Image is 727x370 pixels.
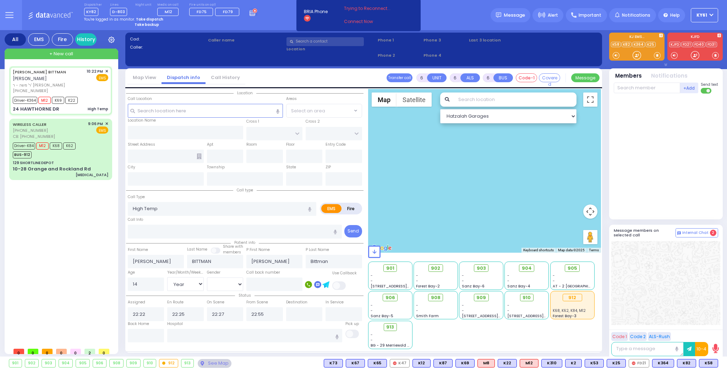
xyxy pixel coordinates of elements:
[433,359,453,368] div: BLS
[13,134,55,139] span: CB: [PHONE_NUMBER]
[341,204,361,213] label: Fire
[13,128,48,133] span: [PHONE_NUMBER]
[607,359,626,368] div: K25
[507,278,509,284] span: -
[223,250,241,255] span: members
[93,359,106,367] div: 906
[507,308,509,313] span: -
[477,359,495,368] div: M8
[541,359,562,368] div: K310
[611,42,621,47] a: K58
[622,12,650,18] span: Notifications
[682,230,709,235] span: Internal Chat
[390,359,410,368] div: K47
[13,88,48,94] span: [PHONE_NUMBER]
[498,359,517,368] div: K22
[412,359,431,368] div: BLS
[128,321,149,327] label: Back Home
[208,37,284,43] label: Caller name
[648,332,671,341] button: ALS-Rush
[416,313,439,319] span: Smith Farm
[324,359,343,368] div: K73
[130,36,206,42] label: Cad:
[477,359,495,368] div: ALS KJ
[63,142,76,150] span: K62
[291,107,325,114] span: Select an area
[96,127,108,134] span: EMS
[345,321,359,327] label: Pick up
[667,35,723,40] label: KJFD
[286,96,297,102] label: Areas
[52,97,64,104] span: K69
[553,308,586,313] span: K68, K62, K84, M12
[568,265,577,272] span: 905
[286,164,296,170] label: State
[207,270,220,275] label: Gender
[710,230,716,236] span: 2
[676,228,718,237] button: Internal Chat 2
[70,349,81,354] span: 0
[246,119,259,124] label: Cross 1
[96,74,108,81] span: EMS
[469,37,533,43] label: Last 3 location
[135,22,159,27] strong: Take backup
[84,349,95,354] span: 2
[286,37,364,46] input: Search a contact
[13,97,37,104] span: Driver-K364
[462,303,464,308] span: -
[13,106,59,113] div: 24 HAWTHORNE DR
[696,12,707,18] span: KY61
[135,3,151,7] label: Night unit
[246,299,268,305] label: From Scene
[162,74,206,81] a: Dispatch info
[159,359,178,367] div: 912
[507,313,574,319] span: [STREET_ADDRESS][PERSON_NAME]
[632,361,635,365] img: red-radio-icon.svg
[231,240,259,245] span: Patient info
[246,247,270,253] label: P First Name
[386,294,395,301] span: 906
[629,359,649,368] div: FD21
[128,118,156,123] label: Location Name
[646,42,656,47] a: K25
[128,96,152,102] label: Call Location
[431,265,440,272] span: 902
[368,359,387,368] div: K65
[286,299,307,305] label: Destination
[42,359,55,367] div: 903
[571,73,600,82] button: Message
[346,359,365,368] div: K67
[477,265,486,272] span: 903
[507,273,509,278] span: -
[127,74,162,81] a: Map View
[5,33,26,46] div: All
[462,278,464,284] span: -
[416,303,418,308] span: -
[84,3,102,7] label: Dispatcher
[416,273,418,278] span: -
[372,92,397,107] button: Show street map
[522,265,532,272] span: 904
[167,329,342,342] input: Search hospital
[165,9,172,15] span: M12
[234,90,256,96] span: Location
[677,359,696,368] div: K82
[128,104,283,117] input: Search location here
[13,82,84,88] span: ר' משה - ר' [PERSON_NAME]
[670,12,680,18] span: Help
[693,42,705,47] a: FD40
[622,42,632,47] a: K82
[583,204,597,219] button: Map camera controls
[28,11,75,19] img: Logo
[548,12,558,18] span: Alert
[9,359,22,367] div: 901
[454,92,576,107] input: Search location
[368,359,387,368] div: BLS
[476,294,486,301] span: 909
[128,270,135,275] label: Age
[462,308,464,313] span: -
[416,278,418,284] span: -
[504,12,525,19] span: Message
[105,68,108,74] span: ✕
[167,321,183,327] label: Hospital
